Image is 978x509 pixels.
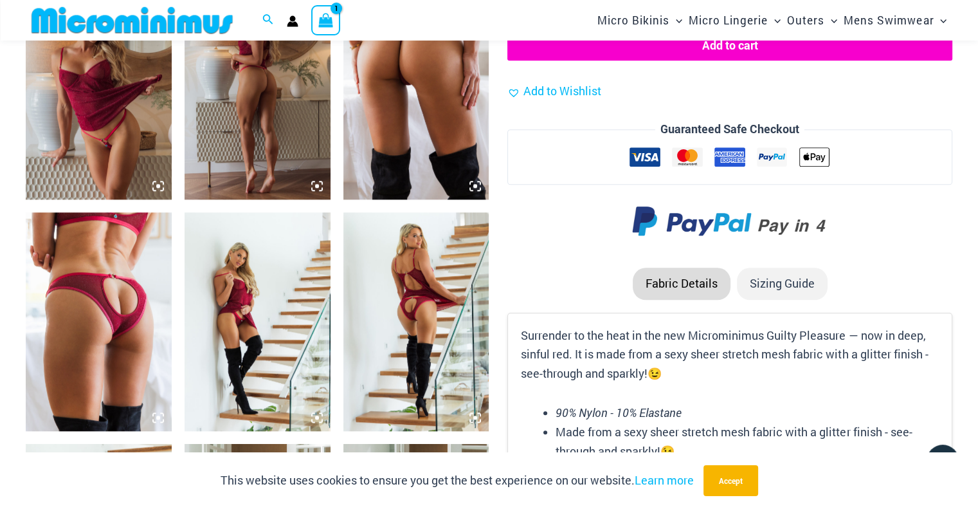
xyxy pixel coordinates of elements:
span: Menu Toggle [824,4,837,37]
a: Micro LingerieMenu ToggleMenu Toggle [685,4,784,37]
button: Add to cart [507,30,952,60]
span: Mens Swimwear [844,4,934,37]
img: Guilty Pleasures Red 1260 Slip 6045 Thong [185,212,331,431]
span: Micro Lingerie [689,4,768,37]
img: MM SHOP LOGO FLAT [26,6,238,35]
a: Search icon link [262,12,274,29]
span: Menu Toggle [768,4,781,37]
a: Mens SwimwearMenu ToggleMenu Toggle [840,4,950,37]
p: This website uses cookies to ensure you get the best experience on our website. [221,471,694,490]
span: Micro Bikinis [597,4,669,37]
em: 90% Nylon - 10% Elastane [556,405,682,420]
a: View Shopping Cart, 1 items [311,5,341,35]
span: Outers [787,4,824,37]
span: 😉 [660,443,675,459]
a: Account icon link [287,15,298,27]
li: Fabric Details [633,268,730,300]
span: Menu Toggle [669,4,682,37]
li: Sizing Guide [737,268,828,300]
span: Menu Toggle [934,4,946,37]
nav: Site Navigation [592,2,952,39]
button: Accept [703,465,758,496]
img: Guilty Pleasures Red 6045 Thong [26,212,172,431]
legend: Guaranteed Safe Checkout [655,120,804,139]
span: Add to Wishlist [523,83,601,98]
p: Surrender to the heat in the new Microminimus Guilty Pleasure — now in deep, sinful red. It is ma... [521,326,939,384]
img: Guilty Pleasures Red 1260 Slip 6045 Thong [343,212,489,431]
a: Learn more [635,472,694,488]
a: Add to Wishlist [507,82,601,101]
a: OutersMenu ToggleMenu Toggle [784,4,840,37]
a: Micro BikinisMenu ToggleMenu Toggle [594,4,685,37]
li: Made from a sexy sheer stretch mesh fabric with a glitter finish - see-through and sparkly! [556,423,939,461]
